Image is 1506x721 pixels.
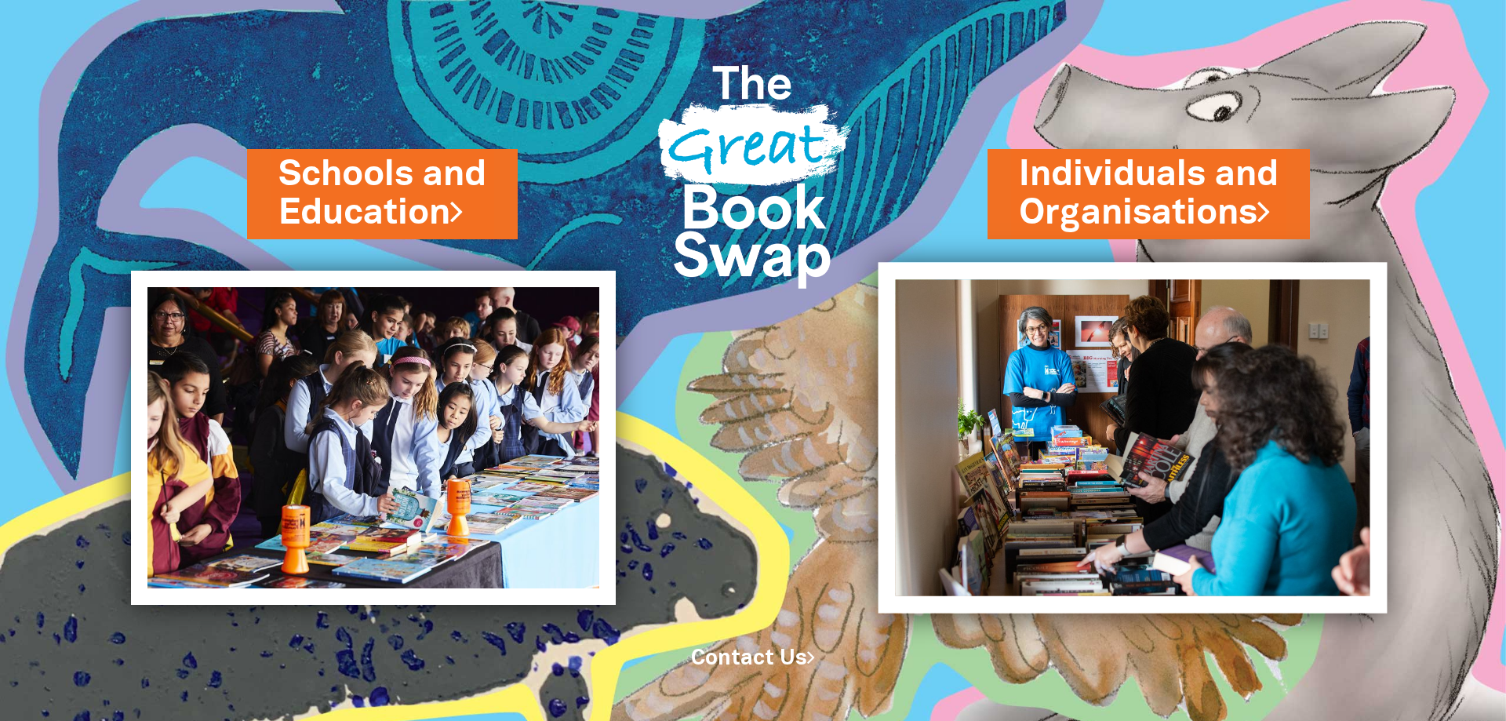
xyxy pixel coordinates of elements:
a: Schools andEducation [278,150,486,238]
img: Individuals and Organisations [878,262,1388,613]
img: Great Bookswap logo [639,19,867,321]
img: Schools and Education [131,271,616,605]
a: Contact Us [691,649,815,668]
a: Individuals andOrganisations [1019,150,1279,238]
